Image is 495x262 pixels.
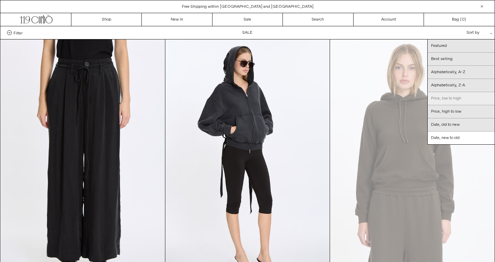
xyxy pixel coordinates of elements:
a: Alphabetically, A-Z [428,66,495,79]
a: New In [142,13,212,26]
a: Date, old to new [428,118,495,132]
a: Bag () [424,13,494,26]
span: Filter [13,30,23,35]
a: Best selling [428,53,495,66]
a: Featured [428,39,495,53]
a: Search [283,13,353,26]
a: Price, high to low [428,105,495,118]
span: 0 [462,17,464,22]
a: Sale [212,13,283,26]
a: Free Shipping within [GEOGRAPHIC_DATA] and [GEOGRAPHIC_DATA] [182,4,313,9]
span: ) [462,17,466,23]
a: Shop [71,13,142,26]
div: Sort by [427,26,488,39]
a: Account [354,13,424,26]
a: Alphabetically, Z-A [428,79,495,92]
a: Price, low to high [428,92,495,105]
a: Date, new to old [428,132,495,144]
